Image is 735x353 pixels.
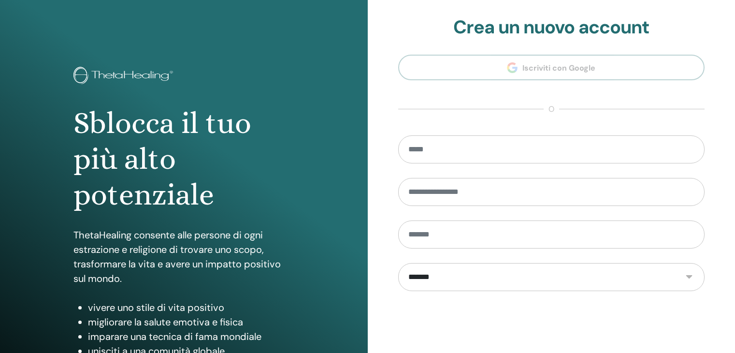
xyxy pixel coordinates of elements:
iframe: reCAPTCHA [478,306,625,343]
span: o [544,103,559,115]
h2: Crea un nuovo account [398,16,705,39]
li: imparare una tecnica di fama mondiale [88,329,294,344]
li: migliorare la salute emotiva e fisica [88,315,294,329]
p: ThetaHealing consente alle persone di ogni estrazione e religione di trovare uno scopo, trasforma... [73,228,294,286]
li: vivere uno stile di vita positivo [88,300,294,315]
h1: Sblocca il tuo più alto potenziale [73,105,294,213]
